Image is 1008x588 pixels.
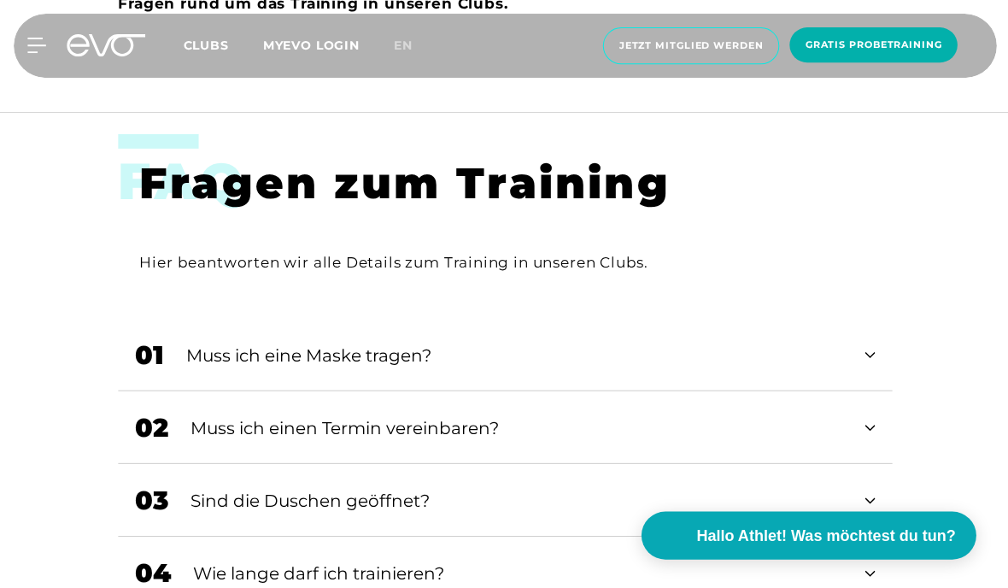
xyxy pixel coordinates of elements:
a: en [393,36,432,56]
h1: Fragen zum Training [139,155,847,210]
div: 03 [135,479,168,518]
span: en [393,38,412,53]
div: 02 [135,407,168,445]
div: 01 [135,334,164,373]
span: Jetzt Mitglied werden [618,38,761,53]
button: Hallo Athlet! Was möchtest du tun? [640,510,974,558]
span: Clubs [183,38,228,53]
div: Muss ich eine Maske tragen? [185,341,841,367]
a: Clubs [183,37,262,53]
div: Wie lange darf ich trainieren? [192,559,841,585]
div: Muss ich einen Termin vereinbaren? [190,414,841,439]
a: MYEVO LOGIN [262,38,359,53]
a: Gratis Probetraining [782,27,960,64]
div: Sind die Duschen geöffnet? [190,486,841,512]
span: Hallo Athlet! Was möchtest du tun? [694,523,953,546]
div: Hier beantworten wir alle Details zum Training in unseren Clubs. [139,248,847,275]
a: Jetzt Mitglied werden [596,27,782,64]
span: Gratis Probetraining [803,38,940,52]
